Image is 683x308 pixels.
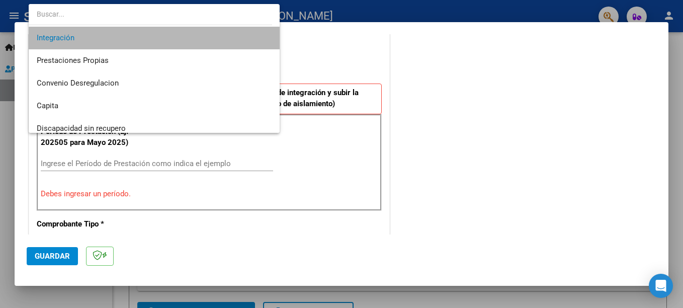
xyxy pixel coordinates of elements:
span: Capita [37,101,58,110]
span: Discapacidad sin recupero [37,124,126,133]
span: Integración [37,33,74,42]
span: Prestaciones Propias [37,56,109,65]
span: Convenio Desregulacion [37,79,119,88]
div: Open Intercom Messenger [649,274,673,298]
